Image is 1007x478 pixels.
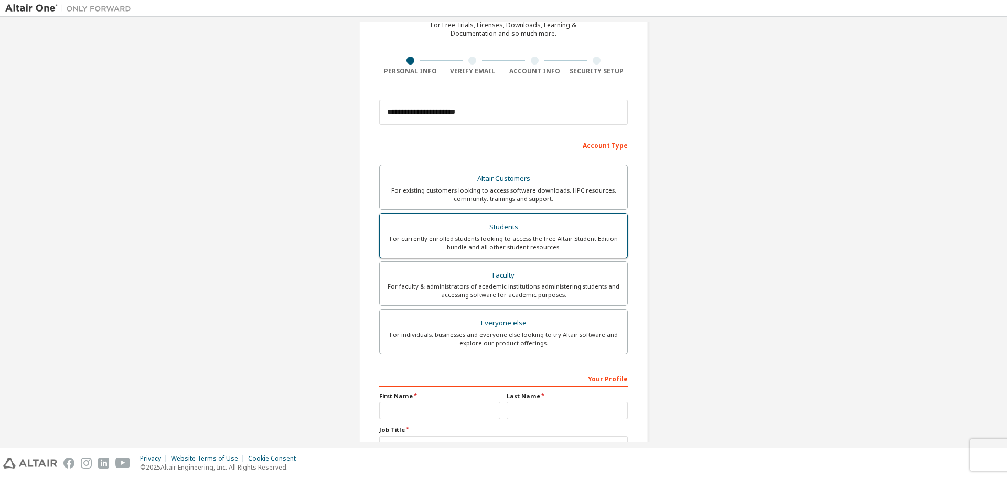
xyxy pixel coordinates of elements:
div: Altair Customers [386,172,621,186]
div: For individuals, businesses and everyone else looking to try Altair software and explore our prod... [386,331,621,347]
label: Job Title [379,426,628,434]
div: Students [386,220,621,235]
div: Personal Info [379,67,442,76]
div: Everyone else [386,316,621,331]
p: © 2025 Altair Engineering, Inc. All Rights Reserved. [140,463,302,472]
div: Privacy [140,454,171,463]
div: Verify Email [442,67,504,76]
div: Website Terms of Use [171,454,248,463]
div: Your Profile [379,370,628,387]
img: instagram.svg [81,458,92,469]
div: For currently enrolled students looking to access the free Altair Student Edition bundle and all ... [386,235,621,251]
div: Account Type [379,136,628,153]
label: Last Name [507,392,628,400]
div: For Free Trials, Licenses, Downloads, Learning & Documentation and so much more. [431,21,576,38]
div: Account Info [504,67,566,76]
div: Faculty [386,268,621,283]
img: altair_logo.svg [3,458,57,469]
div: Security Setup [566,67,628,76]
img: youtube.svg [115,458,131,469]
label: First Name [379,392,500,400]
img: linkedin.svg [98,458,109,469]
img: Altair One [5,3,136,14]
div: Cookie Consent [248,454,302,463]
div: For faculty & administrators of academic institutions administering students and accessing softwa... [386,282,621,299]
div: For existing customers looking to access software downloads, HPC resources, community, trainings ... [386,186,621,203]
img: facebook.svg [63,458,74,469]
